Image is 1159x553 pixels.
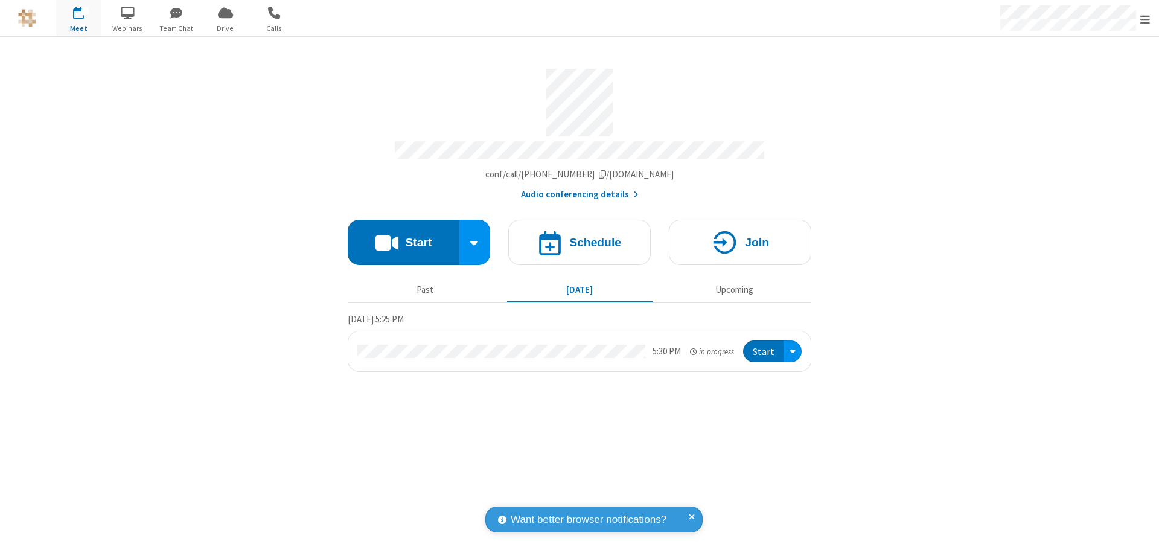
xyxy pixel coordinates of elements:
[569,237,621,248] h4: Schedule
[508,220,651,265] button: Schedule
[154,23,199,34] span: Team Chat
[669,220,811,265] button: Join
[690,346,734,357] em: in progress
[1129,522,1150,545] iframe: Chat
[743,340,784,363] button: Start
[348,60,811,202] section: Account details
[662,278,807,301] button: Upcoming
[745,237,769,248] h4: Join
[105,23,150,34] span: Webinars
[653,345,681,359] div: 5:30 PM
[511,512,666,528] span: Want better browser notifications?
[56,23,101,34] span: Meet
[485,168,674,180] span: Copy my meeting room link
[485,168,674,182] button: Copy my meeting room linkCopy my meeting room link
[18,9,36,27] img: QA Selenium DO NOT DELETE OR CHANGE
[348,312,811,372] section: Today's Meetings
[405,237,432,248] h4: Start
[81,7,89,16] div: 1
[784,340,802,363] div: Open menu
[521,188,639,202] button: Audio conferencing details
[507,278,653,301] button: [DATE]
[353,278,498,301] button: Past
[203,23,248,34] span: Drive
[459,220,491,265] div: Start conference options
[348,220,459,265] button: Start
[348,313,404,325] span: [DATE] 5:25 PM
[252,23,297,34] span: Calls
